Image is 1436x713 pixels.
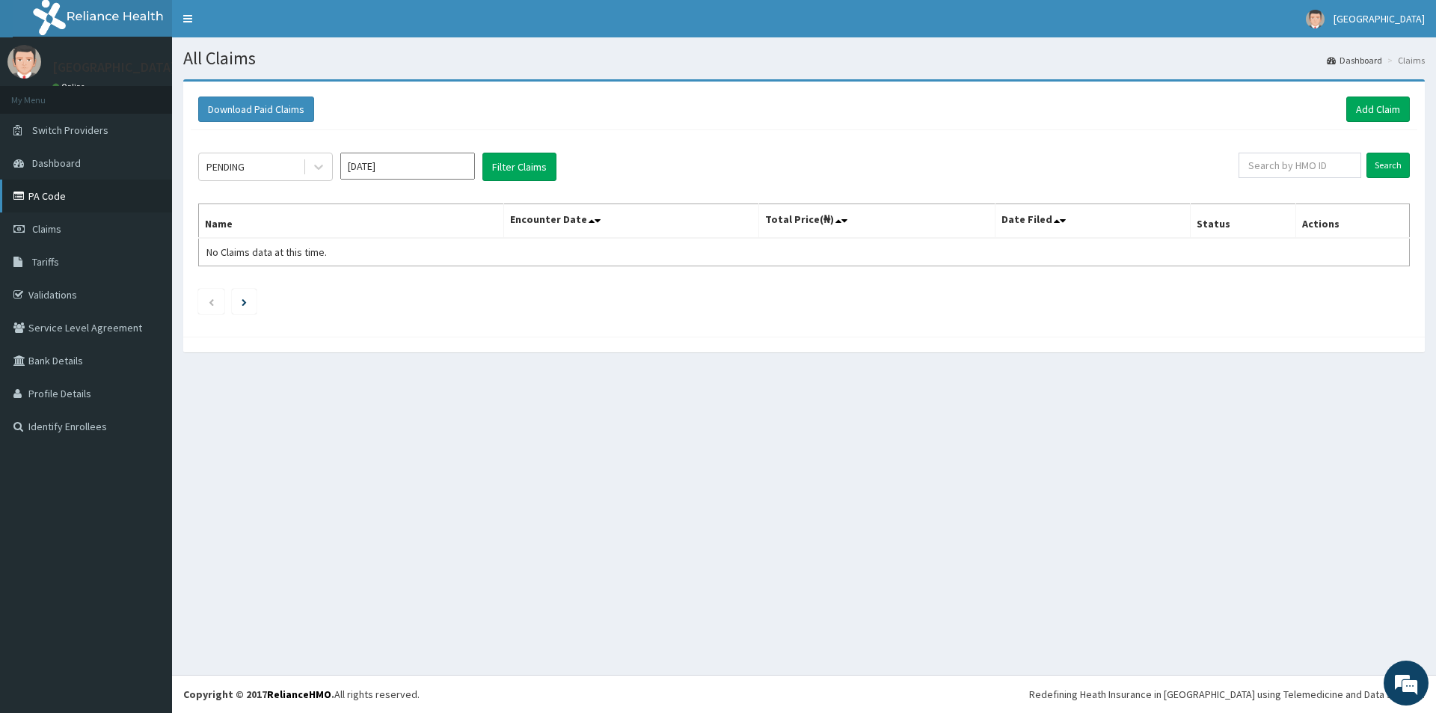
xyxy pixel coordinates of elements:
[242,295,247,308] a: Next page
[208,295,215,308] a: Previous page
[758,204,995,239] th: Total Price(₦)
[995,204,1190,239] th: Date Filed
[199,204,504,239] th: Name
[1306,10,1325,28] img: User Image
[52,61,176,74] p: [GEOGRAPHIC_DATA]
[206,159,245,174] div: PENDING
[1029,687,1425,702] div: Redefining Heath Insurance in [GEOGRAPHIC_DATA] using Telemedicine and Data Science!
[52,82,88,92] a: Online
[340,153,475,180] input: Select Month and Year
[1366,153,1410,178] input: Search
[1334,12,1425,25] span: [GEOGRAPHIC_DATA]
[32,255,59,269] span: Tariffs
[1384,54,1425,67] li: Claims
[32,156,81,170] span: Dashboard
[1239,153,1361,178] input: Search by HMO ID
[7,45,41,79] img: User Image
[482,153,556,181] button: Filter Claims
[503,204,758,239] th: Encounter Date
[1346,97,1410,122] a: Add Claim
[32,123,108,137] span: Switch Providers
[183,49,1425,68] h1: All Claims
[1190,204,1295,239] th: Status
[206,245,327,259] span: No Claims data at this time.
[172,675,1436,713] footer: All rights reserved.
[32,222,61,236] span: Claims
[198,97,314,122] button: Download Paid Claims
[183,688,334,701] strong: Copyright © 2017 .
[267,688,331,701] a: RelianceHMO
[1327,54,1382,67] a: Dashboard
[1295,204,1409,239] th: Actions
